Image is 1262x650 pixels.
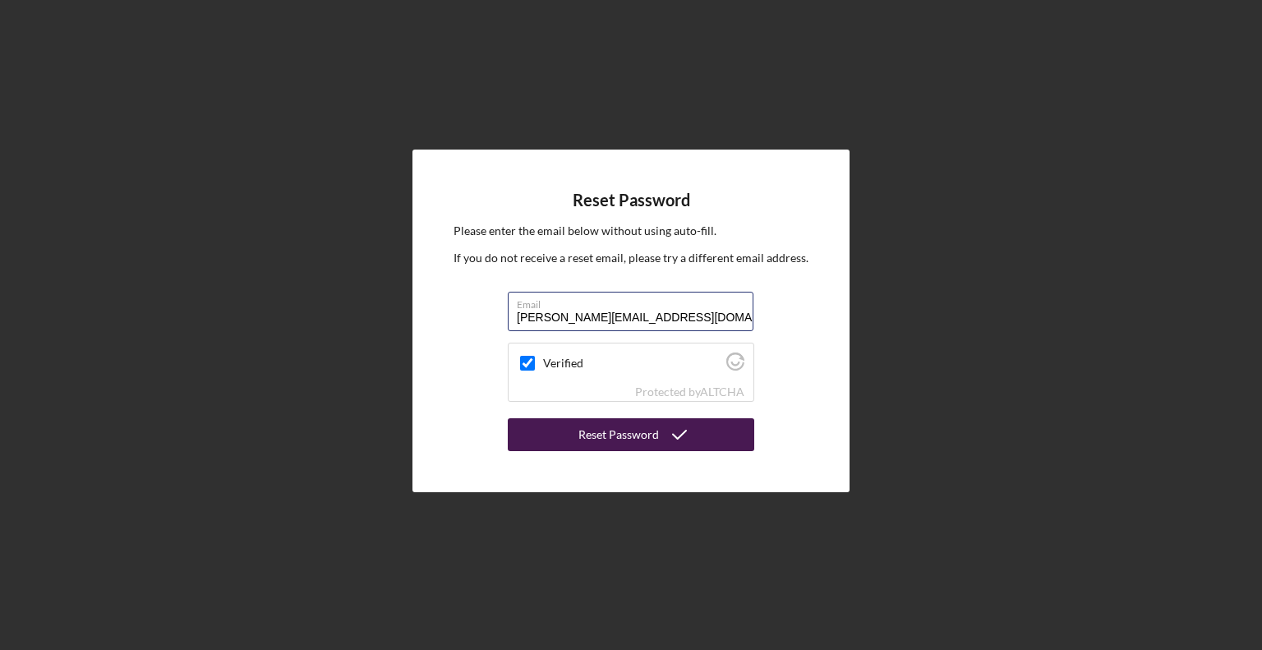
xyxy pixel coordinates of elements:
[700,385,744,399] a: Visit Altcha.org
[635,385,744,399] div: Protected by
[454,222,808,240] p: Please enter the email below without using auto-fill.
[578,418,659,451] div: Reset Password
[543,357,721,370] label: Verified
[726,359,744,373] a: Visit Altcha.org
[508,418,754,451] button: Reset Password
[573,191,690,210] h4: Reset Password
[517,293,753,311] label: Email
[454,249,808,267] p: If you do not receive a reset email, please try a different email address.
